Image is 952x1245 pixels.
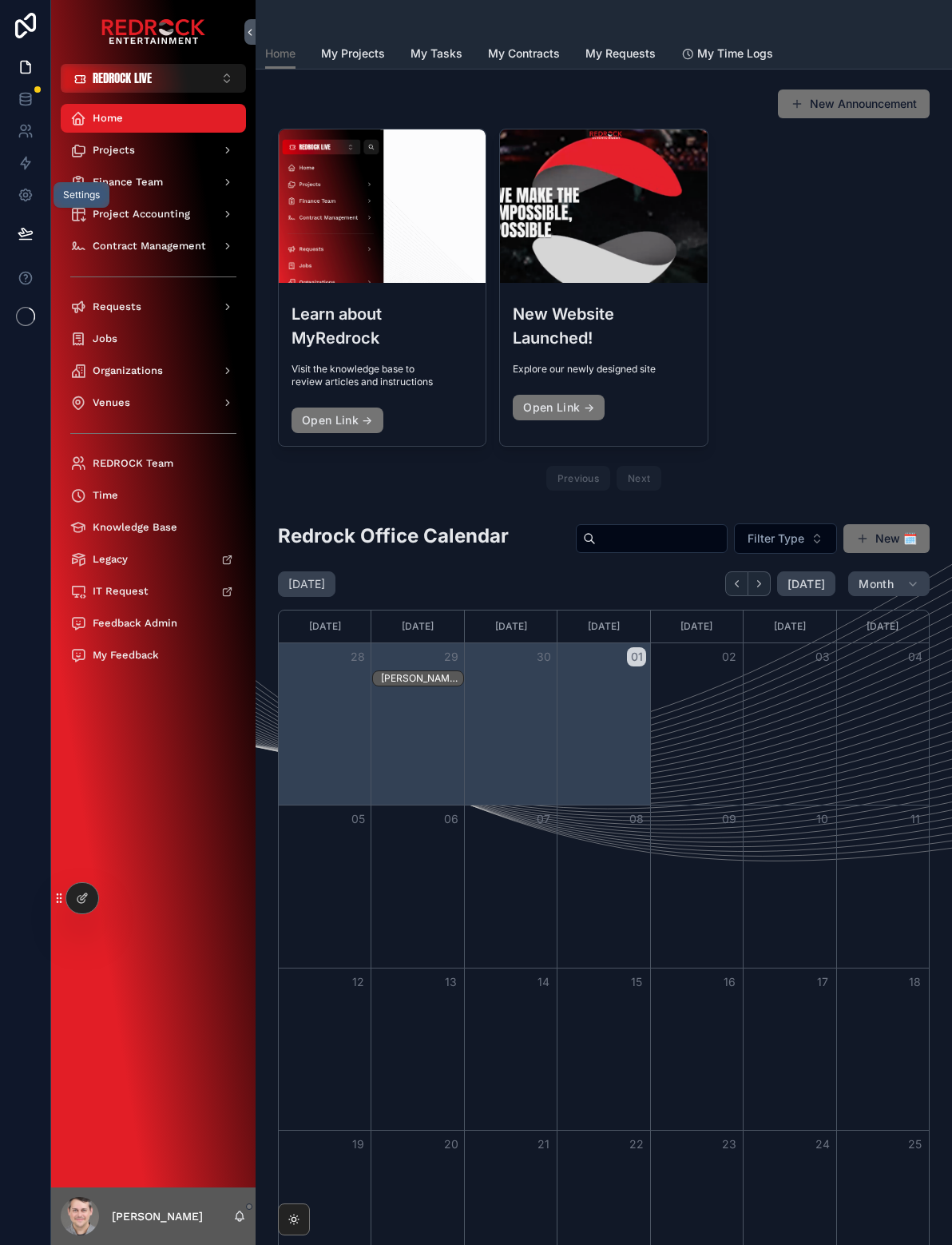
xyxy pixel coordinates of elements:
div: [DATE] [560,611,647,642]
a: Requests [61,292,246,321]
a: Learn about MyRedrockVisit the knowledge base to review articles and instructionsOpen Link → [278,129,486,447]
a: My Feedback [61,641,246,670]
span: Venues [93,396,130,409]
button: 18 [906,973,925,992]
span: Finance Team [93,176,163,189]
a: New Website Launched!Explore our newly designed siteOpen Link → [499,129,708,447]
button: 12 [348,973,367,992]
a: My Projects [321,39,385,71]
div: scrollable content [51,93,256,690]
span: IT Request [93,585,149,598]
div: Settings [63,189,100,201]
button: 07 [534,809,553,829]
span: Explore our newly designed site [513,363,694,376]
button: 11 [906,809,925,829]
button: 04 [906,647,925,666]
a: Feedback Admin [61,609,246,638]
span: My Contracts [488,46,560,62]
span: Month [859,577,894,591]
button: 14 [534,973,553,992]
a: Organizations [61,356,246,385]
a: Venues [61,388,246,417]
span: Jobs [93,332,117,345]
button: [DATE] [777,571,835,597]
span: My Requests [585,46,656,62]
a: My Time Logs [681,39,773,71]
button: 03 [813,647,832,666]
button: 20 [442,1135,461,1154]
span: My Tasks [411,46,462,62]
div: JESYKA DUNN BIRTHDAY [381,671,462,686]
button: 17 [813,973,832,992]
span: REDROCK LIVE [93,70,152,86]
span: Filter Type [748,531,804,547]
button: 09 [720,809,739,829]
img: App logo [101,19,205,45]
span: My Projects [321,46,385,62]
span: Feedback Admin [93,617,177,630]
span: REDROCK Team [93,457,173,470]
a: My Contracts [488,39,560,71]
h2: [DATE] [288,576,325,592]
a: IT Request [61,577,246,606]
button: 13 [442,973,461,992]
h3: New Website Launched! [513,302,694,350]
span: My Time Logs [697,46,773,62]
span: Time [93,489,118,502]
a: My Requests [585,39,656,71]
button: 29 [442,647,461,666]
div: [PERSON_NAME] BIRTHDAY [381,672,462,685]
div: [DATE] [653,611,740,642]
span: [DATE] [787,577,825,591]
span: Requests [93,300,141,313]
button: 24 [813,1135,832,1154]
button: 23 [720,1135,739,1154]
button: 06 [442,809,461,829]
a: Jobs [61,324,246,353]
a: Open Link → [292,408,383,433]
button: 22 [627,1135,646,1154]
button: Select Button [61,64,246,93]
button: 01 [627,647,646,666]
p: [PERSON_NAME] [112,1208,203,1224]
div: [DATE] [467,611,554,642]
button: 28 [348,647,367,666]
button: 16 [720,973,739,992]
span: Projects [93,144,135,157]
a: Contract Management [61,232,246,261]
span: Home [265,46,296,62]
div: Screenshot-2025-08-19-at-10.28.09-AM.png [500,129,707,283]
div: [DATE] [839,611,926,642]
h3: Learn about MyRedrock [292,302,473,350]
div: [DATE] [374,611,461,642]
button: Month [848,571,930,597]
button: 02 [720,647,739,666]
span: Project Accounting [93,208,190,221]
button: 05 [348,809,367,829]
div: [DATE] [281,611,368,642]
button: Back [725,571,748,596]
span: Legacy [93,553,128,566]
span: Visit the knowledge base to review articles and instructions [292,363,473,388]
button: Select Button [734,523,837,554]
span: Contract Management [93,240,206,253]
a: REDROCK Team [61,449,246,478]
a: Knowledge Base [61,513,246,542]
button: 25 [906,1135,925,1154]
div: Screenshot-2025-08-19-at-2.09.49-PM.png [279,129,486,283]
a: My Tasks [411,39,462,71]
a: New Announcement [778,89,930,118]
a: Projects [61,136,246,165]
a: Home [265,39,296,70]
h2: Redrock Office Calendar [278,523,509,549]
button: 15 [627,973,646,992]
button: 21 [534,1135,553,1154]
span: Organizations [93,364,163,377]
span: My Feedback [93,649,159,662]
button: 08 [627,809,646,829]
button: 10 [813,809,832,829]
button: 19 [348,1135,367,1154]
button: New 🗓️ [843,524,930,553]
a: Open Link → [513,395,605,420]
